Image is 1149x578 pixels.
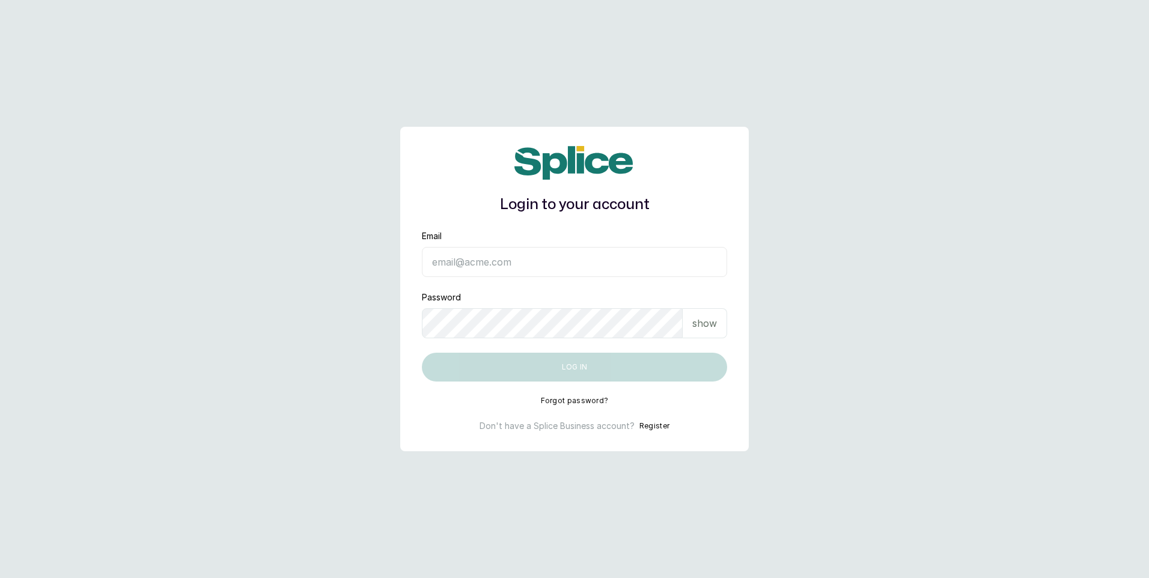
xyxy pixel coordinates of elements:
button: Register [639,420,669,432]
label: Email [422,230,442,242]
h1: Login to your account [422,194,727,216]
button: Forgot password? [541,396,609,406]
p: show [692,316,717,330]
input: email@acme.com [422,247,727,277]
label: Password [422,291,461,303]
p: Don't have a Splice Business account? [480,420,635,432]
button: Log in [422,353,727,382]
